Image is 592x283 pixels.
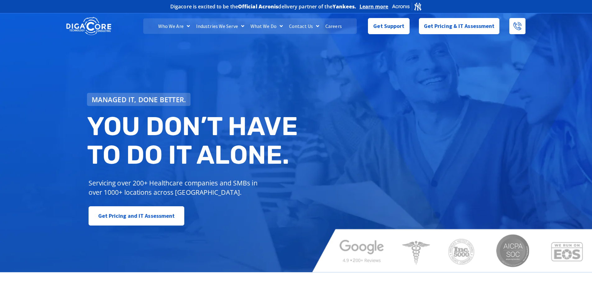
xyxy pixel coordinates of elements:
[89,178,262,197] p: Servicing over 200+ Healthcare companies and SMBs in over 1000+ locations across [GEOGRAPHIC_DATA].
[170,4,356,9] h2: Digacore is excited to be the delivery partner of the
[368,18,409,34] a: Get Support
[419,18,500,34] a: Get Pricing & IT Assessment
[322,18,345,34] a: Careers
[286,18,322,34] a: Contact Us
[392,2,422,11] img: Acronis
[87,112,301,169] h2: You don’t have to do IT alone.
[98,210,175,222] span: Get Pricing and IT Assessment
[143,18,356,34] nav: Menu
[87,93,191,106] a: Managed IT, done better.
[247,18,286,34] a: What We Do
[360,3,388,10] a: Learn more
[89,206,185,226] a: Get Pricing and IT Assessment
[238,3,278,10] b: Official Acronis
[333,3,356,10] b: Yankees.
[193,18,247,34] a: Industries We Serve
[66,16,111,36] img: DigaCore Technology Consulting
[92,96,186,103] span: Managed IT, done better.
[424,20,495,32] span: Get Pricing & IT Assessment
[155,18,193,34] a: Who We Are
[373,20,404,32] span: Get Support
